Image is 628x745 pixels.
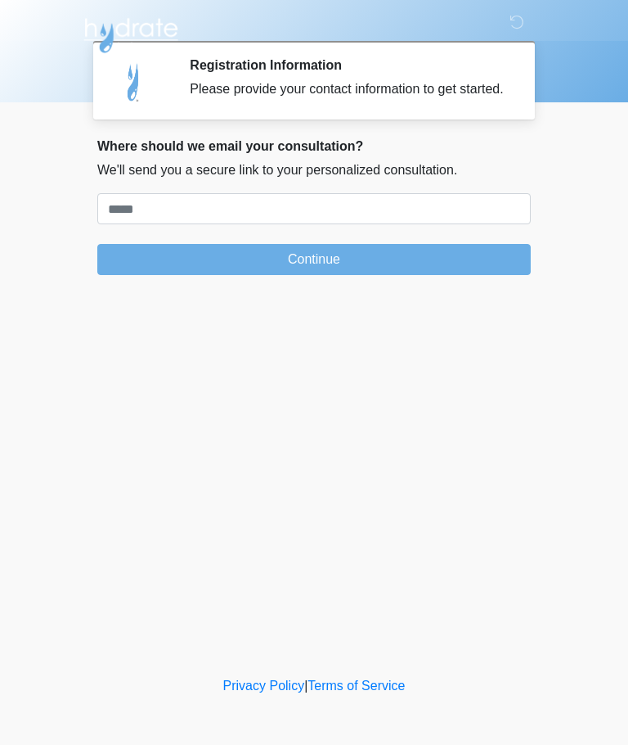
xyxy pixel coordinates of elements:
[307,679,405,693] a: Terms of Service
[81,12,181,54] img: Hydrate IV Bar - Arcadia Logo
[223,679,305,693] a: Privacy Policy
[304,679,307,693] a: |
[190,79,506,99] div: Please provide your contact information to get started.
[97,160,531,180] p: We'll send you a secure link to your personalized consultation.
[97,244,531,275] button: Continue
[110,57,159,106] img: Agent Avatar
[97,138,531,154] h2: Where should we email your consultation?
